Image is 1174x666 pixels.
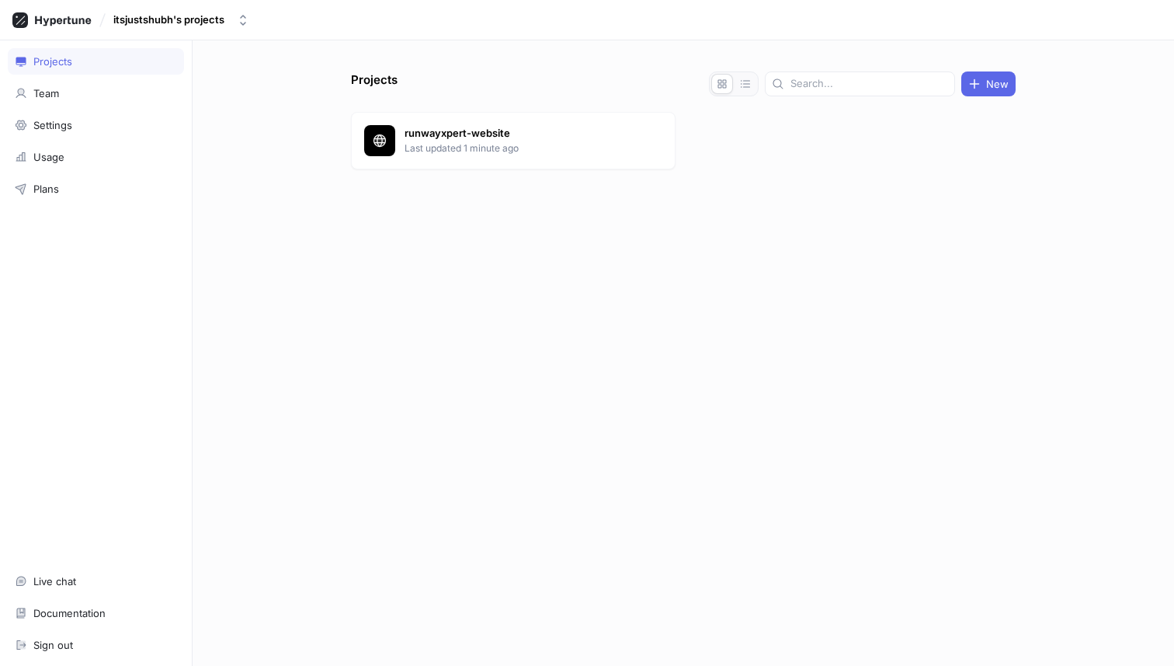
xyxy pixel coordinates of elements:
p: Last updated 1 minute ago [405,141,630,155]
div: Live chat [33,575,76,588]
span: New [986,79,1009,89]
a: Team [8,80,184,106]
a: Plans [8,176,184,202]
div: Documentation [33,607,106,619]
div: itsjustshubh's projects [113,13,224,26]
div: Projects [33,55,72,68]
button: New [961,71,1016,96]
a: Projects [8,48,184,75]
input: Search... [790,76,948,92]
div: Usage [33,151,64,163]
p: runwayxpert-website [405,126,630,141]
div: Plans [33,183,59,195]
p: Projects [351,71,398,96]
a: Documentation [8,600,184,626]
div: Team [33,87,59,99]
div: Sign out [33,639,73,651]
a: Settings [8,112,184,138]
button: itsjustshubh's projects [107,7,255,33]
a: Usage [8,144,184,170]
div: Settings [33,119,72,131]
